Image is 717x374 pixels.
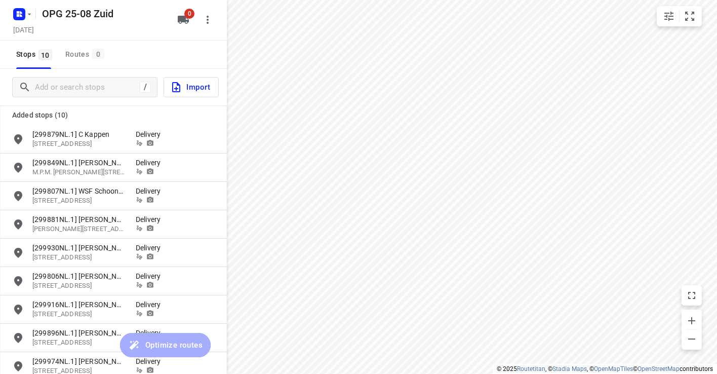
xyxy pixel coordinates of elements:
[136,300,166,310] p: Delivery
[32,243,126,253] p: [299930NL.1] [PERSON_NAME]
[32,186,126,196] p: [299807NL.1] WSF Schoonenberg
[517,365,545,372] a: Routetitan
[136,356,166,366] p: Delivery
[680,6,700,26] button: Fit zoom
[35,80,140,95] input: Add or search stops
[638,365,680,372] a: OpenStreetMap
[38,6,169,22] h5: Rename
[184,9,194,19] span: 0
[140,82,151,93] div: /
[16,48,55,61] span: Stops
[32,214,126,225] p: [299881NL.1] [PERSON_NAME]
[120,333,211,357] button: Optimize routes
[32,328,126,338] p: [299896NL.1] [PERSON_NAME]
[32,139,126,149] p: Dodenauweg 2, 5171NG, Kaatsheuvel, NL
[170,81,210,94] span: Import
[164,77,219,97] button: Import
[594,365,633,372] a: OpenMapTiles
[32,158,126,168] p: [299849NL.1] [PERSON_NAME]
[157,77,219,97] a: Import
[32,129,126,139] p: [299879NL.1] C Kappen
[136,271,166,281] p: Delivery
[32,281,126,291] p: [STREET_ADDRESS]
[32,300,126,310] p: [299916NL.1] [PERSON_NAME]
[32,356,126,366] p: [299974NL.1] [PERSON_NAME]
[92,49,104,59] span: 0
[12,109,215,121] p: Added stops (10)
[9,24,38,35] h5: [DATE]
[32,338,126,348] p: Pauwhoekstraat 3, 4365AN, Meliskerke, NL
[32,271,126,281] p: [299806NL.1] [PERSON_NAME]
[32,196,126,206] p: [STREET_ADDRESS]
[32,310,126,319] p: Generaal van Haersoltelaan 31, 5623JJ, Eindhoven, NL
[136,158,166,168] p: Delivery
[136,243,166,253] p: Delivery
[136,328,166,338] p: Delivery
[657,6,702,26] div: small contained button group
[136,129,166,139] p: Delivery
[32,253,126,263] p: 5043 JP Tilburg, 5043JP, Tilburg, NL
[136,186,166,196] p: Delivery
[65,48,107,61] div: Routes
[197,10,218,30] button: More
[32,168,126,177] p: M.P.M. van de Kloosterstraat 12, 4318AW, Brouwershaven, NL
[38,50,52,60] span: 10
[552,365,587,372] a: Stadia Maps
[497,365,713,372] li: © 2025 , © , © © contributors
[173,10,193,30] button: 0
[32,225,126,234] p: Georg Ohmstraat 17, 6431CP, Hoensbroek, NL
[136,214,166,225] p: Delivery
